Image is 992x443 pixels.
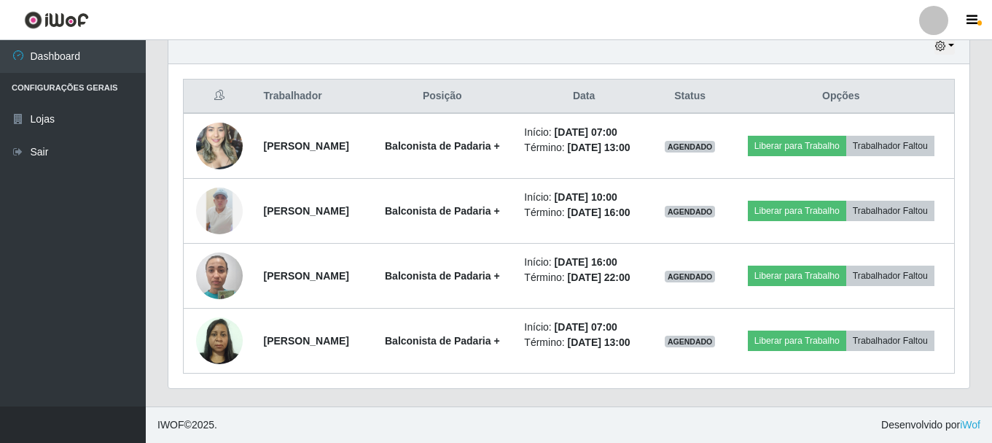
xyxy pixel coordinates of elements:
[385,335,500,347] strong: Balconista de Padaria +
[567,271,630,283] time: [DATE] 22:00
[196,244,243,307] img: 1741716286881.jpeg
[567,207,630,218] time: [DATE] 16:00
[157,419,184,431] span: IWOF
[524,320,643,335] li: Início:
[846,266,934,286] button: Trabalhador Faltou
[524,140,643,155] li: Término:
[515,80,652,114] th: Data
[196,309,243,371] img: 1706663967220.jpeg
[524,190,643,205] li: Início:
[264,205,349,217] strong: [PERSON_NAME]
[567,336,630,348] time: [DATE] 13:00
[555,321,617,333] time: [DATE] 07:00
[846,136,934,156] button: Trabalhador Faltou
[196,188,243,234] img: 1745614323797.jpeg
[748,331,846,351] button: Liberar para Trabalho
[665,141,716,153] span: AGENDADO
[264,270,349,282] strong: [PERSON_NAME]
[524,125,643,140] li: Início:
[524,335,643,350] li: Término:
[157,417,217,433] span: © 2025 .
[665,336,716,347] span: AGENDADO
[385,140,500,152] strong: Balconista de Padaria +
[369,80,515,114] th: Posição
[652,80,728,114] th: Status
[24,11,89,29] img: CoreUI Logo
[846,201,934,221] button: Trabalhador Faltou
[264,335,349,347] strong: [PERSON_NAME]
[665,271,716,282] span: AGENDADO
[748,266,846,286] button: Liberar para Trabalho
[748,136,846,156] button: Liberar para Trabalho
[960,419,980,431] a: iWof
[846,331,934,351] button: Trabalhador Faltou
[665,206,716,217] span: AGENDADO
[524,255,643,270] li: Início:
[555,191,617,203] time: [DATE] 10:00
[748,201,846,221] button: Liberar para Trabalho
[881,417,980,433] span: Desenvolvido por
[555,126,617,138] time: [DATE] 07:00
[196,115,243,177] img: 1743001301270.jpeg
[524,270,643,285] li: Término:
[555,256,617,268] time: [DATE] 16:00
[728,80,955,114] th: Opções
[385,205,500,217] strong: Balconista de Padaria +
[567,142,630,153] time: [DATE] 13:00
[264,140,349,152] strong: [PERSON_NAME]
[255,80,370,114] th: Trabalhador
[524,205,643,220] li: Término:
[385,270,500,282] strong: Balconista de Padaria +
